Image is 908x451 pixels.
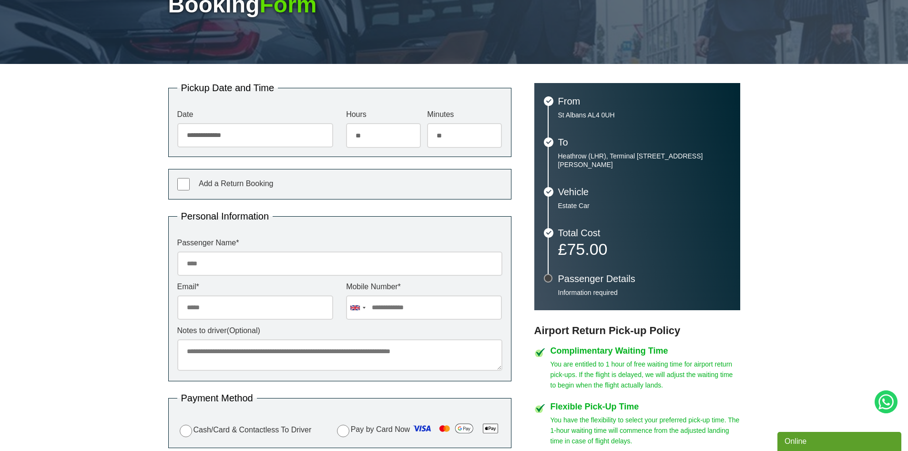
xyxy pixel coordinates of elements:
[199,179,274,188] span: Add a Return Booking
[427,111,502,118] label: Minutes
[551,402,740,411] h4: Flexible Pick-Up Time
[337,425,349,437] input: Pay by Card Now
[567,240,607,258] span: 75.00
[558,187,731,197] h3: Vehicle
[347,296,368,319] div: United Kingdom: +44
[177,239,502,247] label: Passenger Name
[558,228,731,238] h3: Total Cost
[177,211,273,221] legend: Personal Information
[551,346,740,355] h4: Complimentary Waiting Time
[177,178,190,190] input: Add a Return Booking
[551,359,740,390] p: You are entitled to 1 hour of free waiting time for airport return pick-ups. If the flight is del...
[227,326,260,335] span: (Optional)
[551,415,740,446] p: You have the flexibility to select your preferred pick-up time. The 1-hour waiting time will comm...
[335,421,502,439] label: Pay by Card Now
[180,425,192,437] input: Cash/Card & Contactless To Driver
[558,96,731,106] h3: From
[558,242,731,256] p: £
[558,111,731,119] p: St Albans AL4 0UH
[558,152,731,169] p: Heathrow (LHR), Terminal [STREET_ADDRESS][PERSON_NAME]
[177,327,502,335] label: Notes to driver
[177,423,312,437] label: Cash/Card & Contactless To Driver
[346,111,421,118] label: Hours
[534,325,740,337] h3: Airport Return Pick-up Policy
[558,137,731,147] h3: To
[558,288,731,297] p: Information required
[558,274,731,283] h3: Passenger Details
[346,283,502,291] label: Mobile Number
[177,83,278,93] legend: Pickup Date and Time
[177,111,333,118] label: Date
[177,283,333,291] label: Email
[177,393,257,403] legend: Payment Method
[558,201,731,210] p: Estate Car
[777,430,903,451] iframe: chat widget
